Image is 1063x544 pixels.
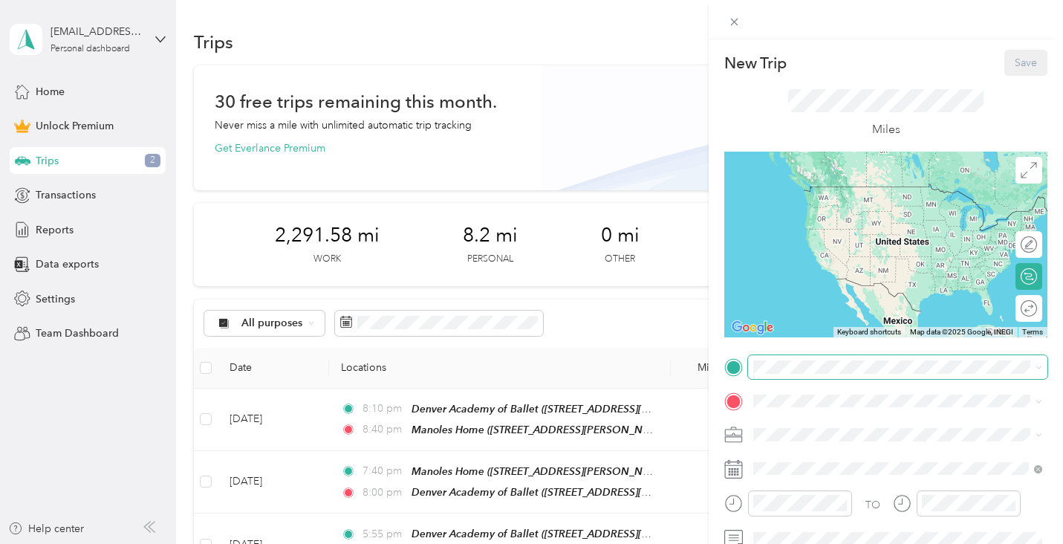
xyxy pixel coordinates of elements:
button: Keyboard shortcuts [837,327,901,337]
a: Open this area in Google Maps (opens a new window) [728,318,777,337]
span: Map data ©2025 Google, INEGI [910,328,1013,336]
img: Google [728,318,777,337]
div: TO [865,497,880,513]
p: Miles [872,120,900,139]
a: Terms (opens in new tab) [1022,328,1043,336]
iframe: Everlance-gr Chat Button Frame [980,461,1063,544]
p: New Trip [724,53,787,74]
